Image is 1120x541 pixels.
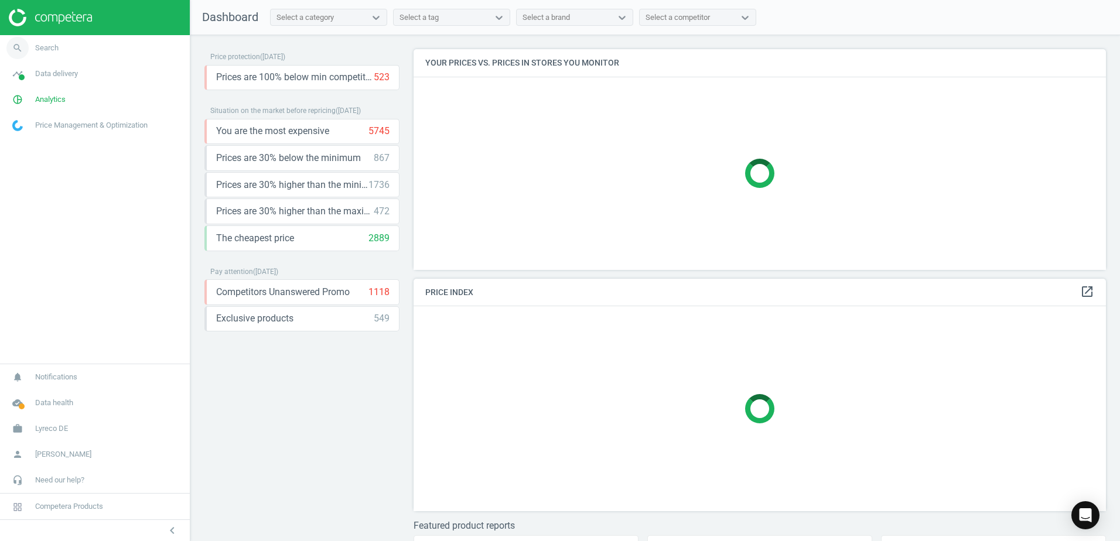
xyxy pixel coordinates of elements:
[6,37,29,59] i: search
[35,69,78,79] span: Data delivery
[646,12,710,23] div: Select a competitor
[35,501,103,512] span: Competera Products
[9,9,92,26] img: ajHJNr6hYgQAAAAASUVORK5CYII=
[35,372,77,382] span: Notifications
[6,88,29,111] i: pie_chart_outlined
[216,232,294,245] span: The cheapest price
[523,12,570,23] div: Select a brand
[374,152,390,165] div: 867
[216,125,329,138] span: You are the most expensive
[216,312,293,325] span: Exclusive products
[260,53,285,61] span: ( [DATE] )
[216,71,374,84] span: Prices are 100% below min competitor
[35,475,84,485] span: Need our help?
[210,107,336,115] span: Situation on the market before repricing
[1080,285,1094,299] i: open_in_new
[414,279,1106,306] h4: Price Index
[158,523,187,538] button: chevron_left
[35,398,73,408] span: Data health
[276,12,334,23] div: Select a category
[35,94,66,105] span: Analytics
[216,152,361,165] span: Prices are 30% below the minimum
[6,63,29,85] i: timeline
[165,523,179,537] i: chevron_left
[399,12,439,23] div: Select a tag
[414,520,1106,531] h3: Featured product reports
[210,53,260,61] span: Price protection
[35,120,148,131] span: Price Management & Optimization
[414,49,1106,77] h4: Your prices vs. prices in stores you monitor
[216,179,368,191] span: Prices are 30% higher than the minimum
[253,268,278,276] span: ( [DATE] )
[35,449,91,460] span: [PERSON_NAME]
[374,312,390,325] div: 549
[216,286,350,299] span: Competitors Unanswered Promo
[6,366,29,388] i: notifications
[368,125,390,138] div: 5745
[210,268,253,276] span: Pay attention
[374,71,390,84] div: 523
[374,205,390,218] div: 472
[202,10,258,24] span: Dashboard
[35,423,68,434] span: Lyreco DE
[1080,285,1094,300] a: open_in_new
[336,107,361,115] span: ( [DATE] )
[12,120,23,131] img: wGWNvw8QSZomAAAAABJRU5ErkJggg==
[368,286,390,299] div: 1118
[6,469,29,491] i: headset_mic
[6,443,29,465] i: person
[368,232,390,245] div: 2889
[35,43,59,53] span: Search
[6,392,29,414] i: cloud_done
[368,179,390,191] div: 1736
[6,417,29,440] i: work
[1071,501,1099,529] div: Open Intercom Messenger
[216,205,374,218] span: Prices are 30% higher than the maximal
